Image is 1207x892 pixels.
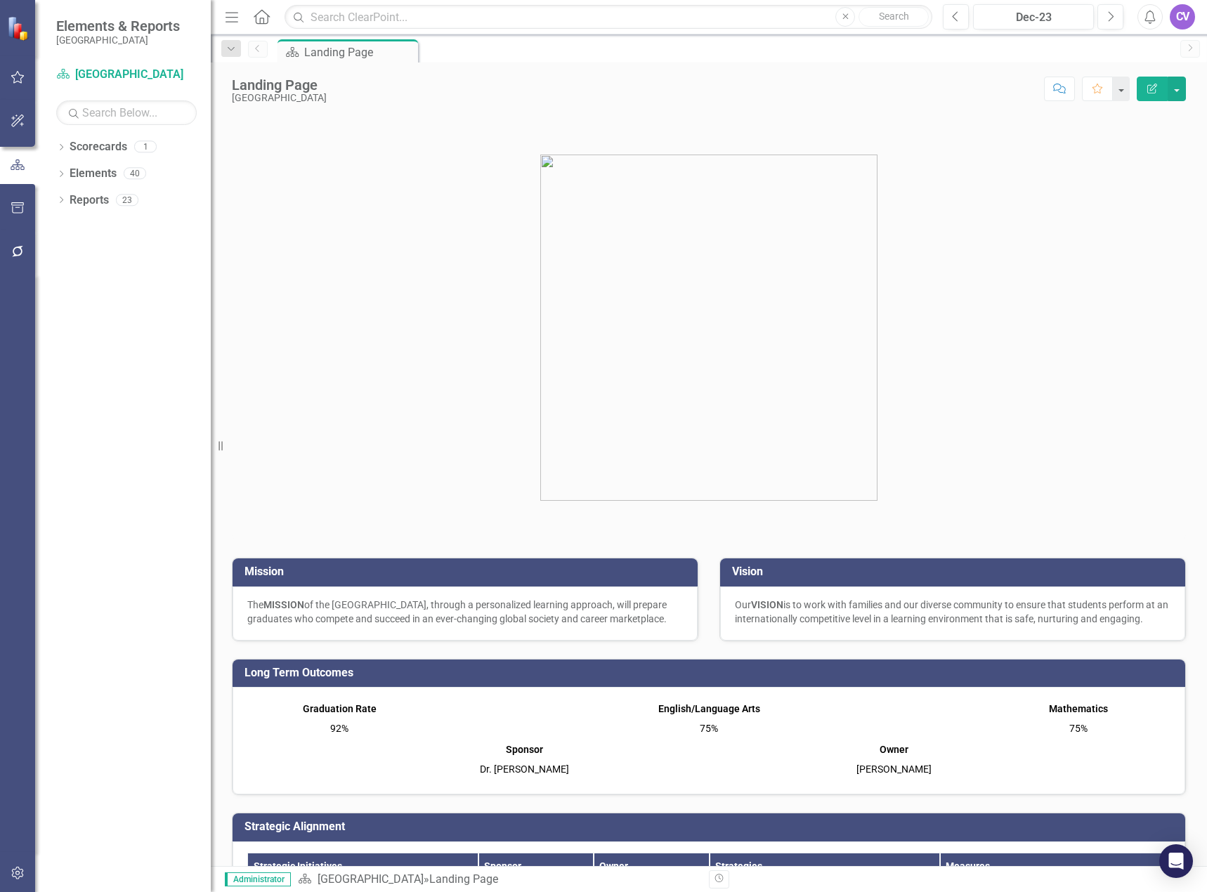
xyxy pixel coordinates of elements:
[251,719,429,735] p: 92%
[990,719,1167,735] p: 75%
[232,93,327,103] div: [GEOGRAPHIC_DATA]
[298,872,698,888] div: »
[225,872,291,886] span: Administrator
[285,5,932,29] input: Search ClearPoint...
[429,872,498,886] div: Landing Page
[880,744,908,755] strong: Owner
[1170,4,1195,29] button: CV
[735,598,1170,626] p: Our is to work with families and our diverse community to ensure that students perform at an inte...
[1159,844,1193,878] div: Open Intercom Messenger
[7,16,32,41] img: ClearPoint Strategy
[879,11,909,22] span: Search
[56,67,197,83] a: [GEOGRAPHIC_DATA]
[732,565,1178,578] h3: Vision
[859,7,929,27] button: Search
[116,194,138,206] div: 23
[304,44,415,61] div: Landing Page
[978,9,1089,26] div: Dec-23
[70,192,109,209] a: Reports
[620,719,798,735] p: 75%
[70,166,117,182] a: Elements
[70,139,127,155] a: Scorecards
[263,599,304,610] strong: MISSION
[244,820,1178,833] h3: Strategic Alignment
[303,703,377,714] strong: Graduation Rate
[1049,703,1108,714] strong: Mathematics
[232,77,327,93] div: Landing Page
[805,759,983,776] p: [PERSON_NAME]
[244,565,691,578] h3: Mission
[318,872,424,886] a: [GEOGRAPHIC_DATA]
[56,34,180,46] small: [GEOGRAPHIC_DATA]
[751,599,783,610] strong: VISION
[436,759,613,776] p: Dr. [PERSON_NAME]
[506,744,543,755] strong: Sponsor
[56,18,180,34] span: Elements & Reports
[658,703,760,714] strong: English/Language Arts
[134,141,157,153] div: 1
[124,168,146,180] div: 40
[56,100,197,125] input: Search Below...
[973,4,1094,29] button: Dec-23
[244,667,1178,679] h3: Long Term Outcomes
[247,598,683,626] p: The of the [GEOGRAPHIC_DATA], through a personalized learning approach, will prepare graduates wh...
